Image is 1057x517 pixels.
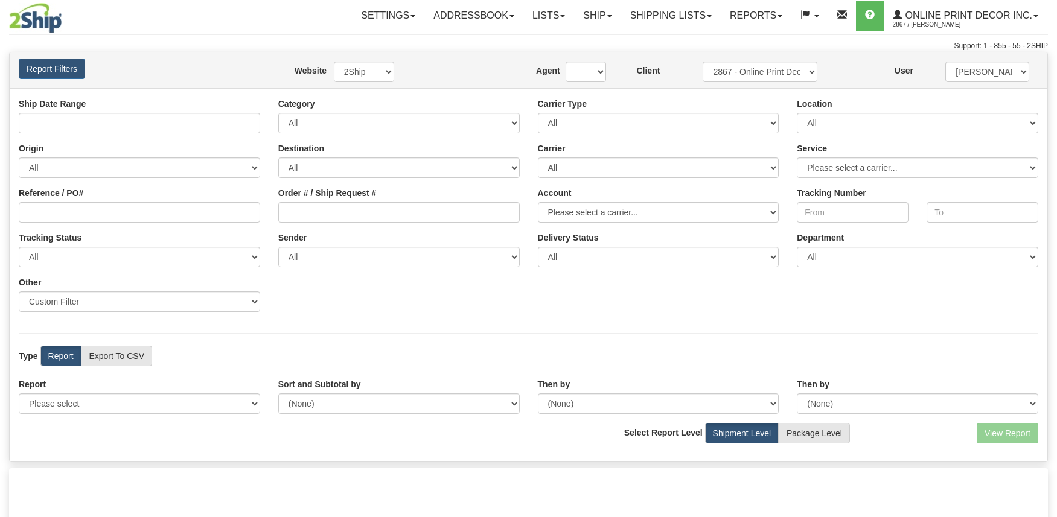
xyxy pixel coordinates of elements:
[19,276,41,288] label: Other
[538,247,779,267] select: Please ensure data set in report has been RECENTLY tracked from your Shipment History
[895,65,913,77] label: User
[977,423,1038,443] button: View Report
[624,427,703,439] label: Select Report Level
[797,98,832,110] label: Location
[19,187,83,199] label: Reference / PO#
[40,346,81,366] label: Report
[19,350,38,362] label: Type
[705,423,779,443] label: Shipment Level
[536,65,548,77] label: Agent
[574,1,621,31] a: Ship
[636,65,660,77] label: Client
[538,142,566,154] label: Carrier
[278,187,377,199] label: Order # / Ship Request #
[893,19,983,31] span: 2867 / [PERSON_NAME]
[797,187,866,199] label: Tracking Number
[523,1,574,31] a: Lists
[797,202,909,223] input: From
[19,142,43,154] label: Origin
[19,59,85,79] button: Report Filters
[278,142,324,154] label: Destination
[19,232,81,244] label: Tracking Status
[797,232,844,244] label: Department
[927,202,1038,223] input: To
[797,142,827,154] label: Service
[538,378,570,390] label: Then by
[779,423,850,443] label: Package Level
[352,1,424,31] a: Settings
[621,1,721,31] a: Shipping lists
[278,232,307,244] label: Sender
[538,98,587,110] label: Carrier Type
[884,1,1047,31] a: Online Print Decor Inc. 2867 / [PERSON_NAME]
[9,3,62,33] img: logo2867.jpg
[797,378,829,390] label: Then by
[721,1,791,31] a: Reports
[538,232,599,244] label: Please ensure data set in report has been RECENTLY tracked from your Shipment History
[9,41,1048,51] div: Support: 1 - 855 - 55 - 2SHIP
[19,378,46,390] label: Report
[278,98,315,110] label: Category
[295,65,316,77] label: Website
[538,187,572,199] label: Account
[902,10,1032,21] span: Online Print Decor Inc.
[278,378,361,390] label: Sort and Subtotal by
[19,98,86,110] label: Ship Date Range
[424,1,523,31] a: Addressbook
[81,346,152,366] label: Export To CSV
